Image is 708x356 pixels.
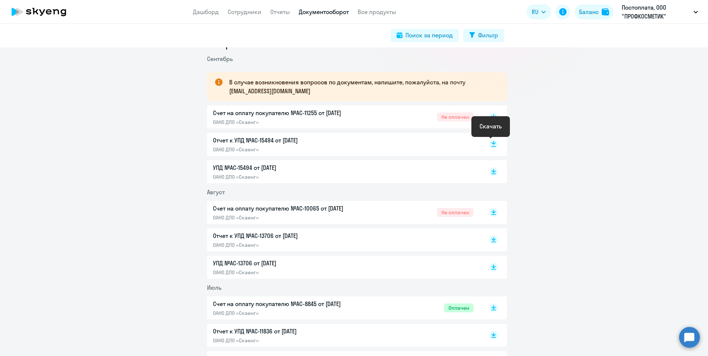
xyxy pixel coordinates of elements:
[575,4,614,19] button: Балансbalance
[480,122,502,131] div: Скачать
[527,4,551,19] button: RU
[213,163,474,180] a: УПД №AC-15494 от [DATE]ОАНО ДПО «Скаенг»
[213,259,368,268] p: УПД №AC-13706 от [DATE]
[299,8,349,16] a: Документооборот
[213,259,474,276] a: УПД №AC-13706 от [DATE]ОАНО ДПО «Скаенг»
[213,337,368,344] p: ОАНО ДПО «Скаенг»
[213,204,368,213] p: Счет на оплату покупателю №AC-10065 от [DATE]
[270,8,290,16] a: Отчеты
[213,231,368,240] p: Отчет к УПД №AC-13706 от [DATE]
[213,146,368,153] p: ОАНО ДПО «Скаенг»
[478,31,498,40] div: Фильтр
[213,242,368,248] p: ОАНО ДПО «Скаенг»
[405,31,453,40] div: Поиск за период
[213,119,368,125] p: ОАНО ДПО «Скаенг»
[437,112,474,121] span: Не оплачен
[213,108,474,125] a: Счет на оплату покупателю №AC-11255 от [DATE]ОАНО ДПО «Скаенг»Не оплачен
[213,231,474,248] a: Отчет к УПД №AC-13706 от [DATE]ОАНО ДПО «Скаенг»
[602,8,609,16] img: balance
[213,310,368,316] p: ОАНО ДПО «Скаенг»
[444,303,474,312] span: Оплачен
[228,8,261,16] a: Сотрудники
[213,327,368,336] p: Отчет к УПД №AC-11836 от [DATE]
[207,188,225,196] span: Август
[391,29,459,42] button: Поиск за период
[213,163,368,172] p: УПД №AC-15494 от [DATE]
[213,136,368,145] p: Отчет к УПД №AC-15494 от [DATE]
[213,214,368,221] p: ОАНО ДПО «Скаенг»
[213,299,368,308] p: Счет на оплату покупателю №AC-8845 от [DATE]
[622,3,691,21] p: Постоплата, ООО "ПРОФКОСМЕТИК"
[193,8,219,16] a: Дашборд
[213,269,368,276] p: ОАНО ДПО «Скаенг»
[207,284,221,291] span: Июль
[213,299,474,316] a: Счет на оплату покупателю №AC-8845 от [DATE]ОАНО ДПО «Скаенг»Оплачен
[618,3,702,21] button: Постоплата, ООО "ПРОФКОСМЕТИК"
[532,7,538,16] span: RU
[213,204,474,221] a: Счет на оплату покупателю №AC-10065 от [DATE]ОАНО ДПО «Скаенг»Не оплачен
[213,327,474,344] a: Отчет к УПД №AC-11836 от [DATE]ОАНО ДПО «Скаенг»
[213,136,474,153] a: Отчет к УПД №AC-15494 от [DATE]ОАНО ДПО «Скаенг»
[463,29,504,42] button: Фильтр
[213,108,368,117] p: Счет на оплату покупателю №AC-11255 от [DATE]
[207,55,233,63] span: Сентябрь
[213,174,368,180] p: ОАНО ДПО «Скаенг»
[358,8,396,16] a: Все продукты
[579,7,599,16] div: Баланс
[229,78,494,95] p: В случае возникновения вопросов по документам, напишите, пожалуйста, на почту [EMAIL_ADDRESS][DOM...
[437,208,474,217] span: Не оплачен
